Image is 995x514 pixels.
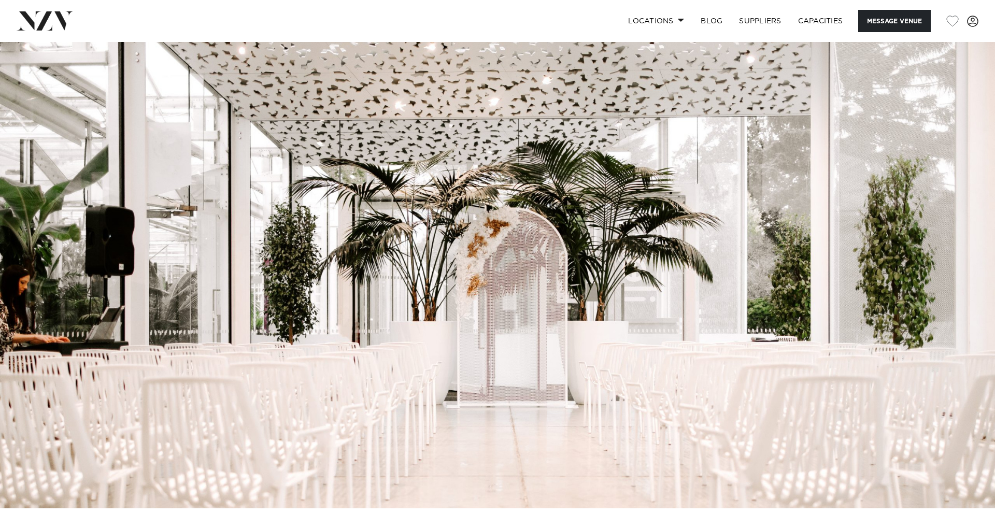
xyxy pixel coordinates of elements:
[731,10,789,32] a: SUPPLIERS
[17,11,73,30] img: nzv-logo.png
[790,10,851,32] a: Capacities
[620,10,692,32] a: Locations
[692,10,731,32] a: BLOG
[858,10,931,32] button: Message Venue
